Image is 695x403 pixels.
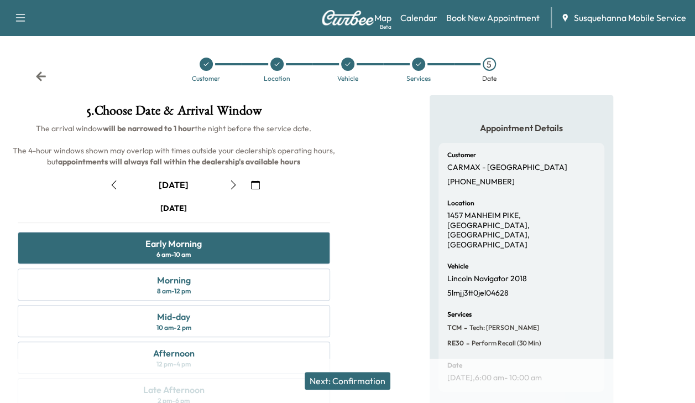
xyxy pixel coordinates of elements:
[447,288,509,298] p: 5lmjj3tt0jel04628
[447,274,527,284] p: Lincoln Navigator 2018
[157,273,191,287] div: Morning
[9,104,339,123] h1: 5 . Choose Date & Arrival Window
[374,11,391,24] a: MapBeta
[145,237,202,250] div: Early Morning
[469,339,541,348] span: Perform Recall (30 Min)
[380,23,391,31] div: Beta
[305,372,390,390] button: Next: Confirmation
[462,322,467,333] span: -
[447,211,595,250] p: 1457 MANHEIM PIKE, [GEOGRAPHIC_DATA], [GEOGRAPHIC_DATA], [GEOGRAPHIC_DATA]
[13,123,337,167] span: The arrival window the night before the service date. The 4-hour windows shown may overlap with t...
[156,250,191,259] div: 6 am - 10 am
[321,10,374,25] img: Curbee Logo
[400,11,437,24] a: Calendar
[438,122,604,134] h5: Appointment Details
[159,179,189,191] div: [DATE]
[447,152,476,158] h6: Customer
[160,203,187,214] div: [DATE]
[103,123,195,133] b: will be narrowed to 1 hour
[157,310,190,323] div: Mid-day
[35,71,46,82] div: Back
[447,311,472,318] h6: Services
[467,323,539,332] span: Tech: Colton M
[192,75,220,82] div: Customer
[156,323,191,332] div: 10 am - 2 pm
[447,163,567,173] p: CARMAX - [GEOGRAPHIC_DATA]
[406,75,431,82] div: Services
[153,347,195,360] div: Afternoon
[264,75,290,82] div: Location
[337,75,358,82] div: Vehicle
[483,58,496,71] div: 5
[447,200,474,206] h6: Location
[464,338,469,349] span: -
[446,11,540,24] a: Book New Appointment
[447,263,468,270] h6: Vehicle
[447,323,462,332] span: TCM
[447,177,515,187] p: [PHONE_NUMBER]
[574,11,686,24] span: Susquehanna Mobile Service
[58,157,300,167] b: appointments will always fall within the dealership's available hours
[482,75,497,82] div: Date
[157,287,191,296] div: 8 am - 12 pm
[447,339,464,348] span: RE30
